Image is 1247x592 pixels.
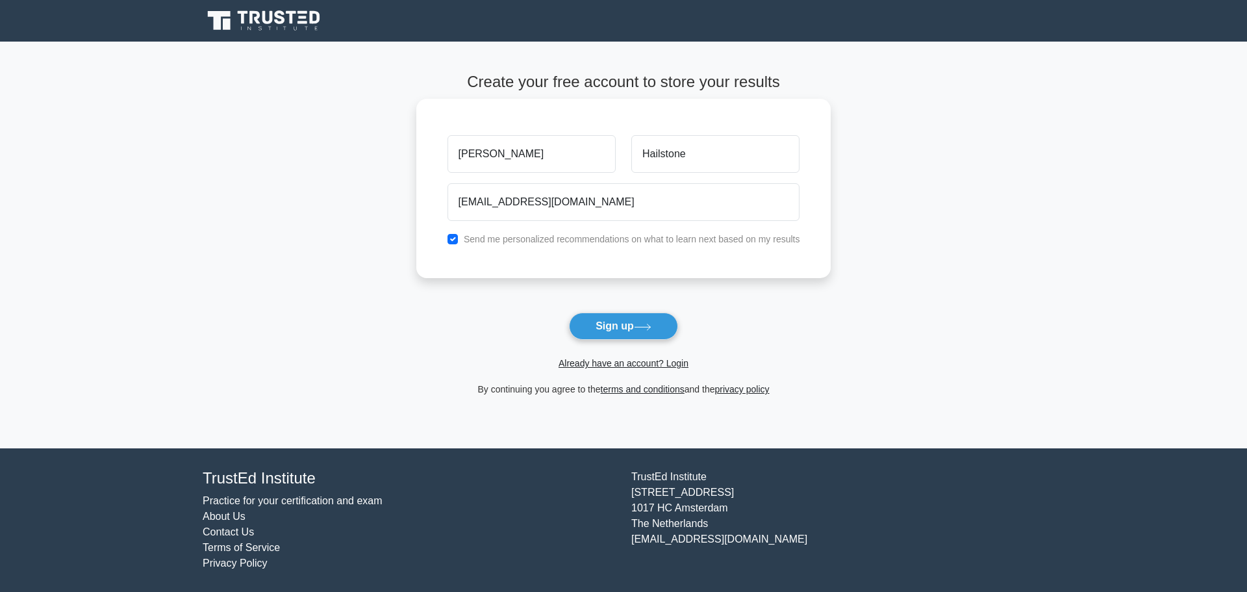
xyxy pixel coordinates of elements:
a: Privacy Policy [203,558,268,569]
a: Contact Us [203,526,254,537]
button: Sign up [569,313,678,340]
h4: Create your free account to store your results [416,73,831,92]
input: Last name [631,135,800,173]
h4: TrustEd Institute [203,469,616,488]
input: First name [447,135,616,173]
div: TrustEd Institute [STREET_ADDRESS] 1017 HC Amsterdam The Netherlands [EMAIL_ADDRESS][DOMAIN_NAME] [623,469,1052,571]
input: Email [447,183,800,221]
div: By continuing you agree to the and the [409,381,839,397]
a: Already have an account? Login [559,358,688,368]
a: Terms of Service [203,542,280,553]
a: Practice for your certification and exam [203,495,383,506]
a: About Us [203,511,246,522]
a: privacy policy [715,384,770,394]
a: terms and conditions [601,384,685,394]
label: Send me personalized recommendations on what to learn next based on my results [464,234,800,244]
